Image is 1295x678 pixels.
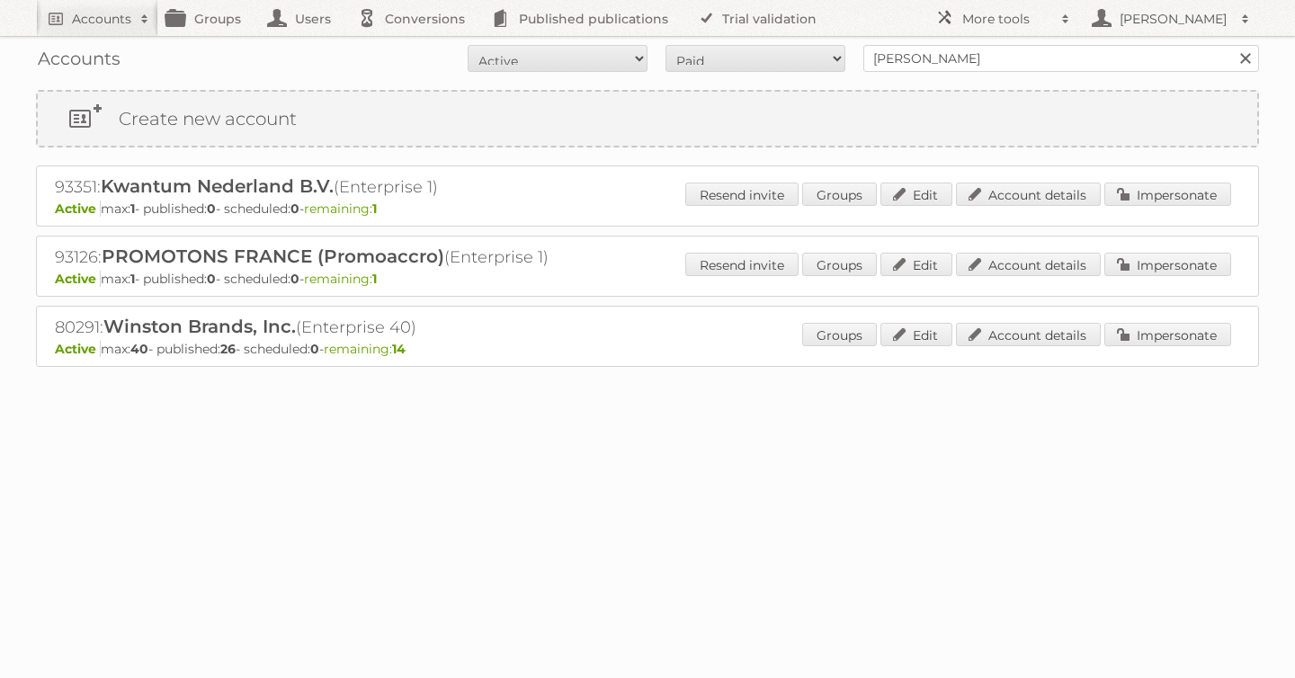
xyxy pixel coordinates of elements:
strong: 0 [290,201,299,217]
a: Groups [802,253,877,276]
span: Active [55,201,101,217]
strong: 0 [207,201,216,217]
p: max: - published: - scheduled: - [55,271,1240,287]
span: remaining: [324,341,406,357]
span: Active [55,341,101,357]
a: Impersonate [1104,323,1231,346]
a: Groups [802,183,877,206]
a: Account details [956,323,1101,346]
strong: 26 [220,341,236,357]
a: Resend invite [685,183,799,206]
span: PROMOTONS FRANCE (Promoaccro) [102,245,444,267]
span: Kwantum Nederland B.V. [101,175,334,197]
strong: 1 [130,271,135,287]
a: Account details [956,183,1101,206]
p: max: - published: - scheduled: - [55,201,1240,217]
a: Impersonate [1104,183,1231,206]
span: remaining: [304,201,377,217]
h2: 93351: (Enterprise 1) [55,175,684,199]
strong: 0 [310,341,319,357]
span: Active [55,271,101,287]
a: Resend invite [685,253,799,276]
a: Edit [880,183,952,206]
h2: 80291: (Enterprise 40) [55,316,684,339]
strong: 40 [130,341,148,357]
h2: [PERSON_NAME] [1115,10,1232,28]
h2: More tools [962,10,1052,28]
strong: 0 [207,271,216,287]
h2: 93126: (Enterprise 1) [55,245,684,269]
strong: 14 [392,341,406,357]
strong: 1 [372,271,377,287]
a: Account details [956,253,1101,276]
span: Winston Brands, Inc. [103,316,296,337]
span: remaining: [304,271,377,287]
h2: Accounts [72,10,131,28]
strong: 1 [372,201,377,217]
a: Impersonate [1104,253,1231,276]
a: Create new account [38,92,1257,146]
a: Edit [880,323,952,346]
a: Edit [880,253,952,276]
strong: 0 [290,271,299,287]
strong: 1 [130,201,135,217]
a: Groups [802,323,877,346]
p: max: - published: - scheduled: - [55,341,1240,357]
